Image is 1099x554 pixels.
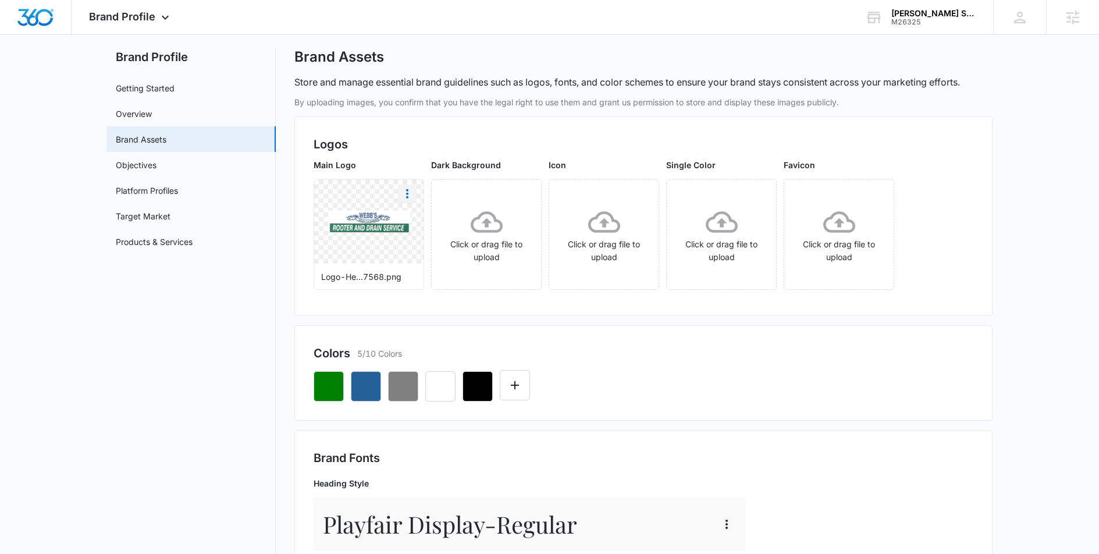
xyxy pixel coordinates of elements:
[116,236,193,248] a: Products & Services
[116,159,157,171] a: Objectives
[463,371,493,402] button: Remove
[549,159,659,171] p: Icon
[432,206,541,264] div: Click or drag file to upload
[784,159,894,171] p: Favicon
[398,184,417,203] button: More
[784,206,894,264] div: Click or drag file to upload
[116,133,166,145] a: Brand Assets
[106,48,276,66] h2: Brand Profile
[431,159,542,171] p: Dark Background
[784,180,894,289] span: Click or drag file to upload
[388,371,418,402] button: Remove
[314,159,424,171] p: Main Logo
[116,210,170,222] a: Target Market
[314,449,973,467] h2: Brand Fonts
[314,136,973,153] h2: Logos
[323,507,577,542] p: Playfair Display - Regular
[666,159,777,171] p: Single Color
[667,206,776,264] div: Click or drag file to upload
[314,477,745,489] p: Heading Style
[549,206,659,264] div: Click or drag file to upload
[351,371,381,402] button: Remove
[432,180,541,289] span: Click or drag file to upload
[500,370,530,400] button: Edit Color
[294,48,384,66] h1: Brand Assets
[357,347,402,360] p: 5/10 Colors
[549,180,659,289] span: Click or drag file to upload
[667,180,776,289] span: Click or drag file to upload
[314,345,350,362] h2: Colors
[294,96,993,108] p: By uploading images, you confirm that you have the legal right to use them and grant us permissio...
[116,184,178,197] a: Platform Profiles
[116,108,152,120] a: Overview
[89,10,155,23] span: Brand Profile
[314,371,344,402] button: Remove
[425,371,456,402] button: Remove
[891,18,976,26] div: account id
[116,82,175,94] a: Getting Started
[321,271,417,283] p: Logo-He...7568.png
[891,9,976,18] div: account name
[294,75,960,89] p: Store and manage essential brand guidelines such as logos, fonts, and color schemes to ensure you...
[328,211,410,233] img: User uploaded logo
